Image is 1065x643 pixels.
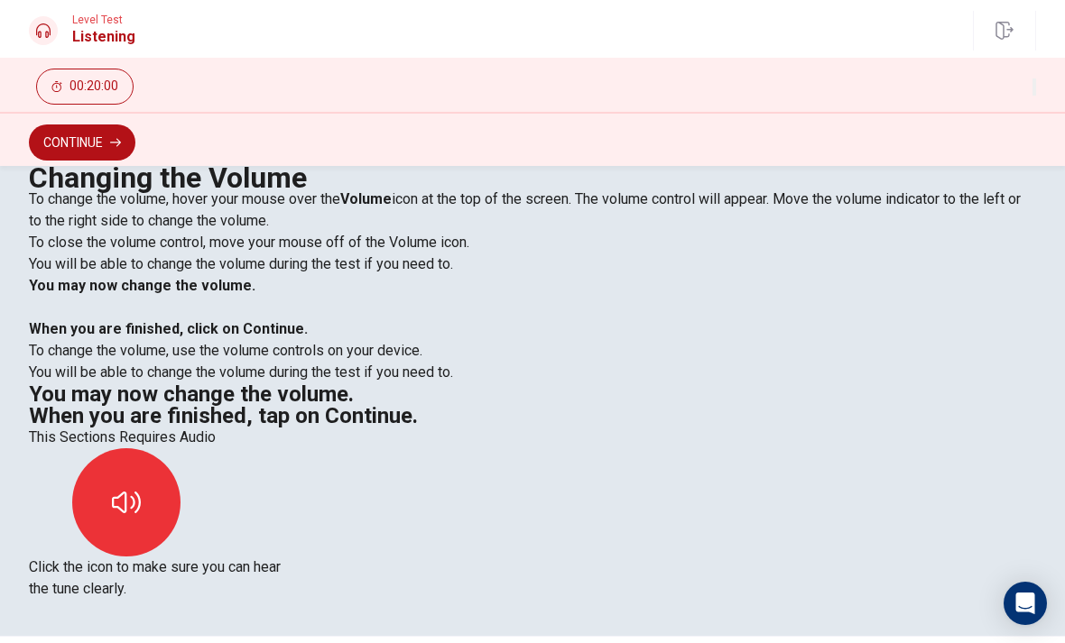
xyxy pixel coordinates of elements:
p: To change the volume, use the volume controls on your device. [29,340,1036,362]
h1: Listening [72,26,135,48]
p: You will be able to change the volume during the test if you need to. [29,253,1036,275]
p: Click the icon to make sure you can hear the tune clearly. [29,556,1036,600]
div: Open Intercom Messenger [1004,582,1047,625]
strong: Volume [340,190,392,207]
span: 00:20:00 [69,79,118,94]
b: You may now change the volume. When you are finished, click on Continue. [29,277,308,337]
p: To change the volume, hover your mouse over the icon at the top of the screen. The volume control... [29,188,1036,232]
button: 00:20:00 [36,69,134,105]
p: To close the volume control, move your mouse off of the Volume icon. [29,232,1036,253]
h1: Changing the Volume [29,167,1036,188]
p: You will be able to change the volume during the test if you need to. [29,362,1036,383]
p: This Sections Requires Audio [29,427,1036,448]
button: Continue [29,124,135,161]
h2: You may now change the volume. When you are finished, tap on Continue. [29,383,1036,427]
span: Level Test [72,14,135,26]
